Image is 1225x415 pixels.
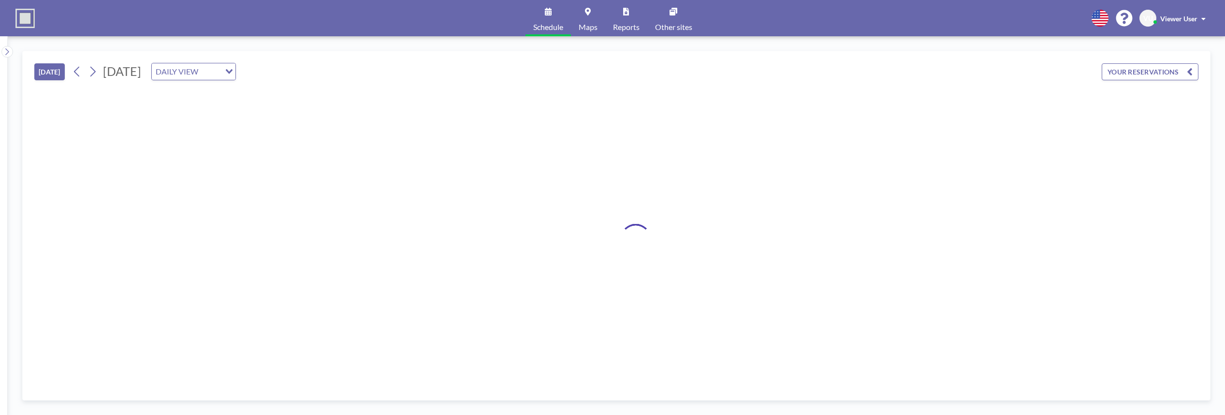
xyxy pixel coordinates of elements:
[533,23,563,31] span: Schedule
[613,23,640,31] span: Reports
[152,63,235,80] div: Search for option
[1102,63,1198,80] button: YOUR RESERVATIONS
[15,9,35,28] img: organization-logo
[655,23,692,31] span: Other sites
[103,64,141,78] span: [DATE]
[579,23,598,31] span: Maps
[154,65,200,78] span: DAILY VIEW
[201,65,219,78] input: Search for option
[1160,15,1197,23] span: Viewer User
[34,63,65,80] button: [DATE]
[1143,14,1153,23] span: VU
